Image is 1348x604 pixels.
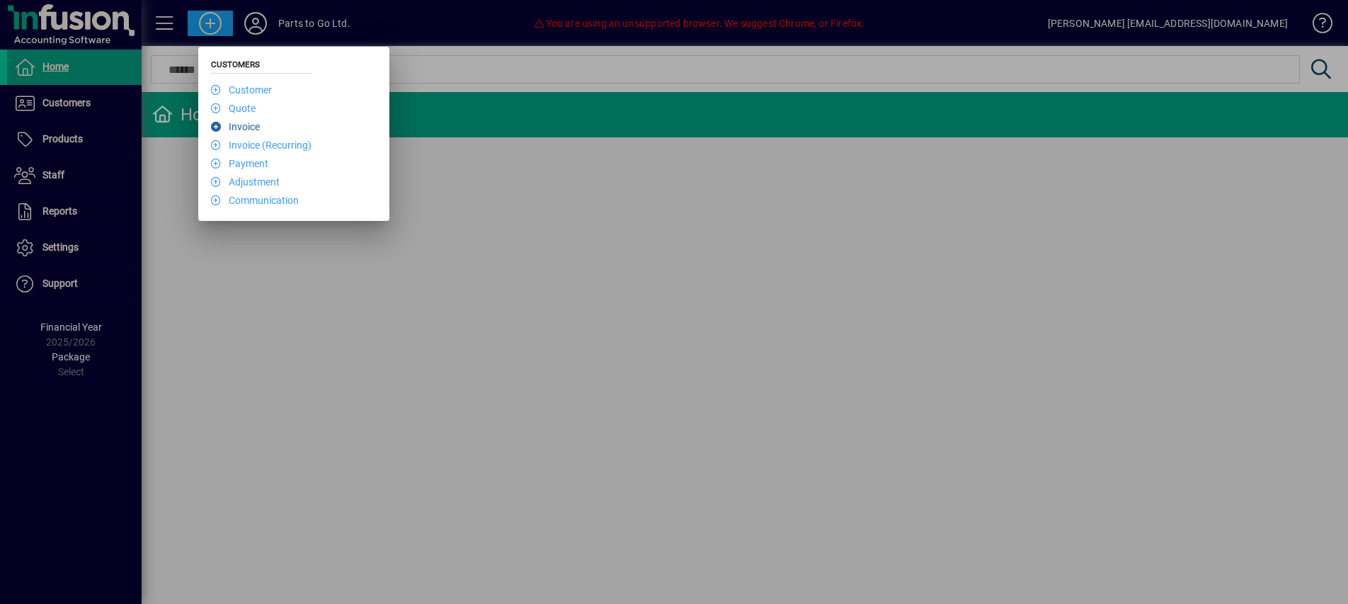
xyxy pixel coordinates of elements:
a: Invoice (Recurring) [211,139,312,151]
h5: Customers [211,59,312,74]
a: Communication [211,195,299,206]
a: Quote [211,103,256,114]
a: Customer [211,84,272,96]
a: Adjustment [211,176,280,188]
a: Invoice [211,121,260,132]
a: Payment [211,158,268,169]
